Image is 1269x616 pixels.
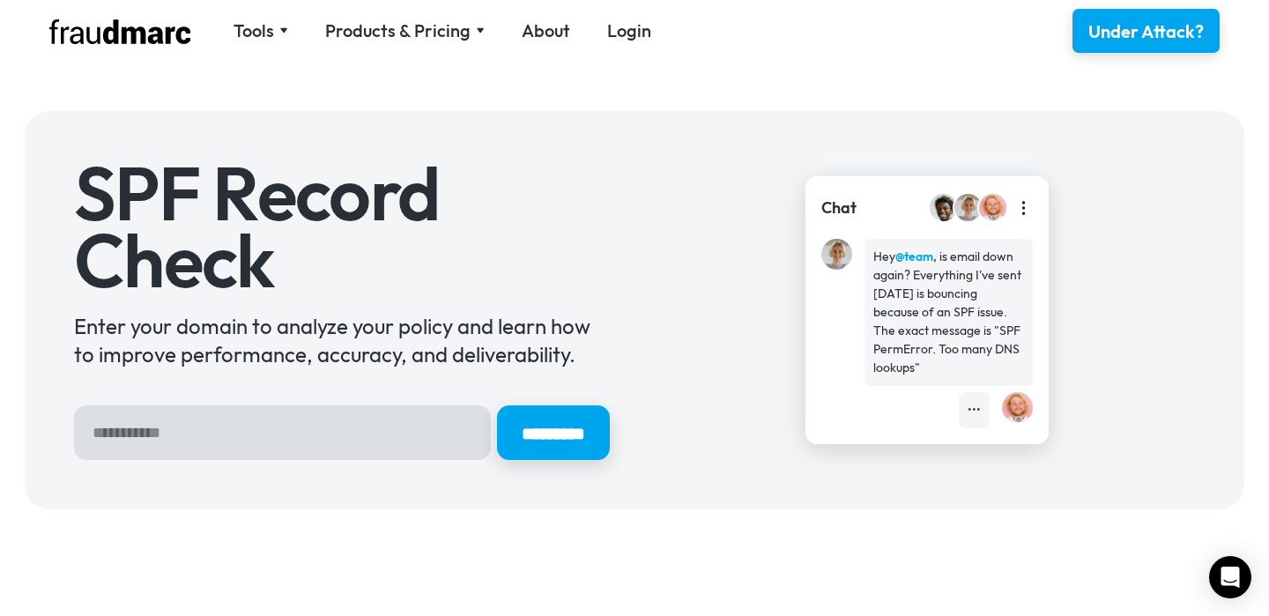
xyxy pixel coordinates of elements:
[74,405,610,460] form: Hero Sign Up Form
[74,160,610,293] h1: SPF Record Check
[74,312,610,368] div: Enter your domain to analyze your policy and learn how to improve performance, accuracy, and deli...
[873,248,1024,377] div: Hey , is email down again? Everything I've sent [DATE] is bouncing because of an SPF issue. The e...
[1088,19,1204,44] div: Under Attack?
[607,19,651,43] a: Login
[821,197,857,219] div: Chat
[522,19,570,43] a: About
[1209,556,1251,598] div: Open Intercom Messenger
[968,401,981,419] div: •••
[234,19,274,43] div: Tools
[1072,9,1220,53] a: Under Attack?
[895,249,933,264] strong: @team
[234,19,288,43] div: Tools
[325,19,485,43] div: Products & Pricing
[325,19,471,43] div: Products & Pricing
